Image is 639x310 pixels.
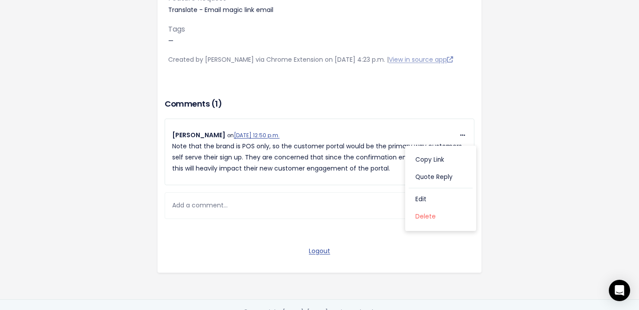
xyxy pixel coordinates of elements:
a: View in source app [389,55,453,64]
span: on [227,132,280,139]
div: Open Intercom Messenger [609,280,630,301]
span: Tags [168,24,185,34]
a: Logout [309,246,330,255]
span: Created by [PERSON_NAME] via Chrome Extension on [DATE] 4:23 p.m. | [168,55,453,64]
p: Note that the brand is POS only, so the customer portal would be the primary way customers self s... [172,141,467,175]
p: — [168,23,471,47]
a: Quote Reply [409,168,473,186]
div: Add a comment... [165,192,474,219]
a: Edit [409,191,473,208]
span: [PERSON_NAME] [172,131,225,139]
a: Copy Link [409,151,473,169]
span: 1 [215,98,218,109]
h3: Comments ( ) [165,98,474,110]
a: [DATE] 12:50 p.m. [234,132,280,139]
a: Delete [409,208,473,225]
